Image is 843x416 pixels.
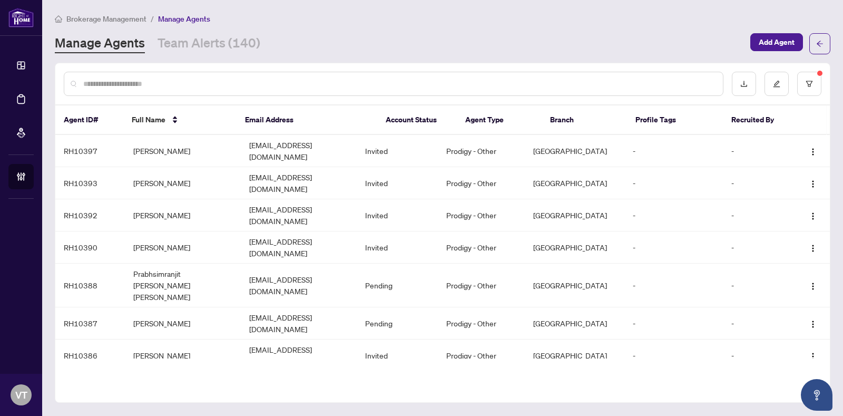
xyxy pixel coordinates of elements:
td: Invited [357,231,438,264]
li: / [151,13,154,25]
button: Logo [805,277,821,294]
td: - [723,231,792,264]
td: [EMAIL_ADDRESS][DOMAIN_NAME] [241,307,357,340]
button: edit [764,72,789,96]
td: [GEOGRAPHIC_DATA] [525,264,624,307]
th: Full Name [123,105,237,135]
td: [PERSON_NAME] [125,199,241,231]
td: - [624,167,723,199]
td: [EMAIL_ADDRESS][DOMAIN_NAME] [241,340,357,372]
th: Profile Tags [627,105,723,135]
td: [GEOGRAPHIC_DATA] [525,231,624,264]
td: RH10390 [55,231,125,264]
td: [PERSON_NAME] [125,307,241,340]
td: Invited [357,135,438,167]
td: Prodigy - Other [438,135,525,167]
td: Prodigy - Other [438,264,525,307]
td: - [723,307,792,340]
td: [EMAIL_ADDRESS][DOMAIN_NAME] [241,135,357,167]
span: Brokerage Management [66,14,146,24]
td: [EMAIL_ADDRESS][DOMAIN_NAME] [241,167,357,199]
td: RH10388 [55,264,125,307]
span: arrow-left [816,40,824,47]
th: Account Status [377,105,457,135]
th: Recruited By [723,105,791,135]
td: Prodigy - Other [438,199,525,231]
td: [PERSON_NAME] [125,167,241,199]
td: - [624,135,723,167]
td: - [624,340,723,372]
td: Prabhsimranjit [PERSON_NAME] [PERSON_NAME] [125,264,241,307]
img: Logo [809,244,817,253]
th: Agent Type [457,105,542,135]
button: Logo [805,347,821,364]
span: home [55,15,62,23]
img: Logo [809,148,817,156]
button: Logo [805,175,821,191]
button: Logo [805,207,821,224]
td: RH10386 [55,340,125,372]
img: Logo [809,352,817,361]
td: RH10392 [55,199,125,231]
td: RH10393 [55,167,125,199]
span: Manage Agents [158,14,210,24]
td: [PERSON_NAME] [125,340,241,372]
td: [GEOGRAPHIC_DATA] [525,135,624,167]
td: [GEOGRAPHIC_DATA] [525,167,624,199]
span: Full Name [132,114,165,125]
td: - [723,135,792,167]
td: - [723,264,792,307]
button: Logo [805,315,821,332]
td: Pending [357,264,438,307]
button: download [732,72,756,96]
td: [GEOGRAPHIC_DATA] [525,340,624,372]
span: VT [15,388,27,402]
td: - [624,264,723,307]
td: [GEOGRAPHIC_DATA] [525,307,624,340]
td: Invited [357,199,438,231]
td: [GEOGRAPHIC_DATA] [525,199,624,231]
td: Invited [357,340,438,372]
td: RH10387 [55,307,125,340]
td: [PERSON_NAME] [125,231,241,264]
td: - [723,167,792,199]
a: Team Alerts (140) [158,34,260,53]
img: Logo [809,282,817,291]
img: logo [8,8,34,27]
td: - [723,340,792,372]
td: - [624,199,723,231]
td: [EMAIL_ADDRESS][DOMAIN_NAME] [241,264,357,307]
td: Prodigy - Other [438,340,525,372]
td: - [624,231,723,264]
button: Open asap [801,379,832,411]
td: - [624,307,723,340]
span: filter [806,80,813,88]
td: Prodigy - Other [438,167,525,199]
img: Logo [809,320,817,328]
button: Logo [805,142,821,159]
a: Manage Agents [55,34,145,53]
button: filter [797,72,821,96]
img: Logo [809,212,817,220]
span: Add Agent [759,34,795,51]
button: Logo [805,239,821,256]
td: RH10397 [55,135,125,167]
span: download [740,80,748,88]
td: [EMAIL_ADDRESS][DOMAIN_NAME] [241,199,357,231]
td: Pending [357,307,438,340]
th: Branch [542,105,626,135]
img: Logo [809,180,817,188]
td: Prodigy - Other [438,231,525,264]
span: edit [773,80,780,88]
td: Prodigy - Other [438,307,525,340]
td: Invited [357,167,438,199]
td: [PERSON_NAME] [125,135,241,167]
td: - [723,199,792,231]
td: [EMAIL_ADDRESS][DOMAIN_NAME] [241,231,357,264]
button: Add Agent [750,33,803,51]
th: Agent ID# [55,105,123,135]
th: Email Address [237,105,377,135]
